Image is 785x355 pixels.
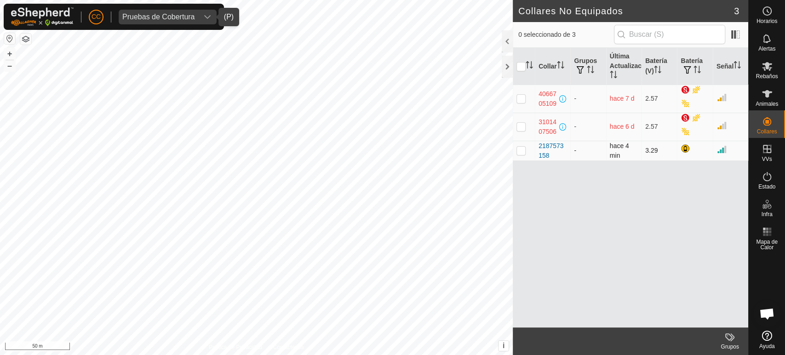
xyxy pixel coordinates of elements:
span: 6 oct 2025, 19:49 [610,123,635,130]
span: 3 [734,4,739,18]
a: Contáctenos [273,343,304,351]
p-sorticon: Activar para ordenar [733,63,741,70]
th: Batería [677,48,712,85]
span: Ayuda [759,344,775,349]
span: 13 oct 2025, 11:34 [610,142,629,159]
p-sorticon: Activar para ordenar [557,63,564,70]
img: Intensidad de Señal [716,120,728,131]
div: 4066705109 [539,89,557,109]
span: Collares [756,129,777,134]
p-sorticon: Activar para ordenar [654,67,661,74]
button: – [4,60,15,71]
th: Collar [535,48,570,85]
span: Mapa de Calor [751,239,783,250]
td: - [570,141,606,160]
span: Rebaños [756,74,778,79]
span: Pruebas de Cobertura [119,10,198,24]
span: Animales [756,101,778,107]
button: Restablecer Mapa [4,33,15,44]
div: 2187573158 [539,141,567,160]
span: Alertas [758,46,775,52]
img: Logo Gallagher [11,7,74,26]
span: Infra [761,212,772,217]
td: - [570,113,606,141]
div: Grupos [711,343,748,351]
input: Buscar (S) [614,25,725,44]
td: 2.57 [642,85,677,113]
span: 0 seleccionado de 3 [518,30,614,40]
span: 5 oct 2025, 19:34 [610,95,635,102]
img: Intensidad de Señal [716,92,728,103]
div: Pruebas de Cobertura [122,13,195,21]
td: 2.57 [642,113,677,141]
th: Grupos [570,48,606,85]
th: Batería (V) [642,48,677,85]
th: Última Actualización [606,48,642,85]
button: + [4,48,15,59]
button: i [499,341,509,351]
p-sorticon: Activar para ordenar [526,63,533,70]
th: Señal [713,48,748,85]
span: VVs [762,156,772,162]
img: Intensidad de Señal [716,144,728,155]
div: Chat abierto [753,300,781,327]
td: 3.29 [642,141,677,160]
a: Ayuda [749,327,785,353]
button: Capas del Mapa [20,34,31,45]
p-sorticon: Activar para ordenar [610,72,617,80]
td: - [570,85,606,113]
div: dropdown trigger [198,10,217,24]
span: i [503,342,504,349]
a: Política de Privacidad [209,343,262,351]
p-sorticon: Activar para ordenar [587,67,594,74]
div: 3101407506 [539,117,557,137]
p-sorticon: Activar para ordenar [693,67,701,74]
span: CC [92,12,101,22]
h2: Collares No Equipados [518,6,734,17]
span: Estado [758,184,775,189]
span: Horarios [756,18,777,24]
